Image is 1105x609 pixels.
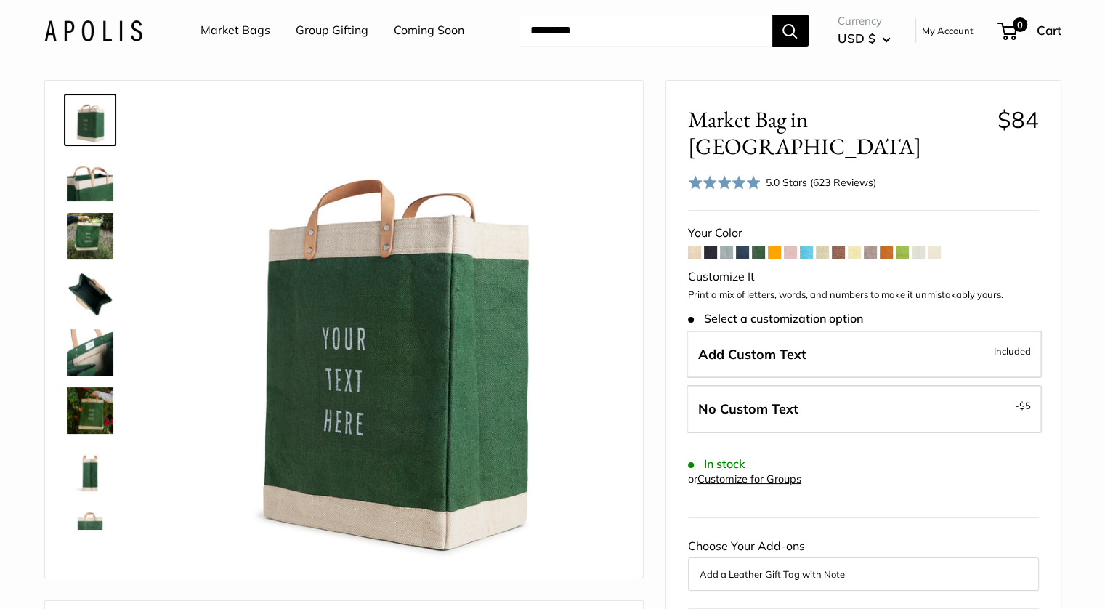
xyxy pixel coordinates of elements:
[688,106,987,160] span: Market Bag in [GEOGRAPHIC_DATA]
[64,384,116,437] a: Market Bag in Field Green
[997,105,1039,134] span: $84
[64,94,116,146] a: Market Bag in Field Green
[772,15,809,47] button: Search
[999,19,1061,42] a: 0 Cart
[67,97,113,143] img: Market Bag in Field Green
[687,385,1042,433] label: Leave Blank
[688,288,1039,302] p: Print a mix of letters, words, and numbers to make it unmistakably yours.
[994,342,1031,360] span: Included
[1019,400,1031,411] span: $5
[201,20,270,41] a: Market Bags
[687,331,1042,379] label: Add Custom Text
[688,312,863,326] span: Select a customization option
[161,102,621,562] img: Market Bag in Field Green
[394,20,464,41] a: Coming Soon
[698,400,798,417] span: No Custom Text
[766,174,876,190] div: 5.0 Stars (623 Reviews)
[44,20,142,41] img: Apolis
[1015,397,1031,414] span: -
[67,155,113,201] img: description_Take it anywhere with easy-grip handles.
[688,266,1039,288] div: Customize It
[296,20,368,41] a: Group Gifting
[688,222,1039,244] div: Your Color
[64,210,116,262] a: Market Bag in Field Green
[64,326,116,379] a: description_Inner pocket good for daily drivers.
[67,387,113,434] img: Market Bag in Field Green
[64,268,116,320] a: description_Spacious inner area with room for everything. Plus water-resistant lining.
[67,445,113,492] img: description_13" wide, 18" high, 8" deep; handles: 3.5"
[700,565,1027,583] button: Add a Leather Gift Tag with Note
[67,329,113,376] img: description_Inner pocket good for daily drivers.
[697,472,801,485] a: Customize for Groups
[1012,17,1027,32] span: 0
[688,457,745,471] span: In stock
[698,346,806,363] span: Add Custom Text
[519,15,772,47] input: Search...
[67,213,113,259] img: Market Bag in Field Green
[688,172,877,193] div: 5.0 Stars (623 Reviews)
[67,271,113,318] img: description_Spacious inner area with room for everything. Plus water-resistant lining.
[688,536,1039,591] div: Choose Your Add-ons
[922,22,974,39] a: My Account
[64,501,116,553] a: description_Seal of authenticity printed on the backside of every bag.
[838,31,875,46] span: USD $
[838,27,891,50] button: USD $
[688,469,801,489] div: or
[838,11,891,31] span: Currency
[1037,23,1061,38] span: Cart
[67,504,113,550] img: description_Seal of authenticity printed on the backside of every bag.
[64,443,116,495] a: description_13" wide, 18" high, 8" deep; handles: 3.5"
[64,152,116,204] a: description_Take it anywhere with easy-grip handles.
